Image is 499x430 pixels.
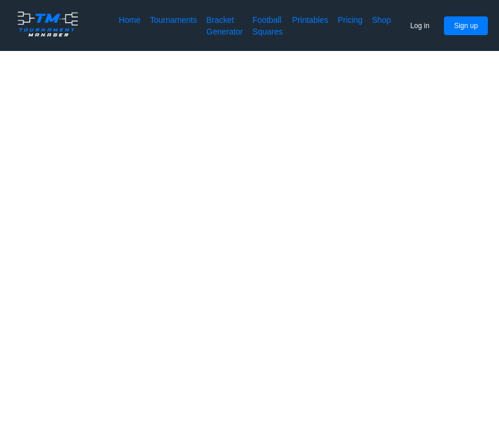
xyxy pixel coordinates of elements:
[337,14,362,37] a: Pricing
[119,14,141,37] a: Home
[372,14,391,37] a: Shop
[14,9,81,39] img: logo.ffa97a18e3bf2c7d.png
[206,14,243,37] a: Bracket Generator
[252,14,283,37] a: Football Squares
[444,16,488,35] button: Sign up
[150,14,197,37] a: Tournaments
[292,14,329,37] a: Printables
[400,16,439,35] button: Log in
